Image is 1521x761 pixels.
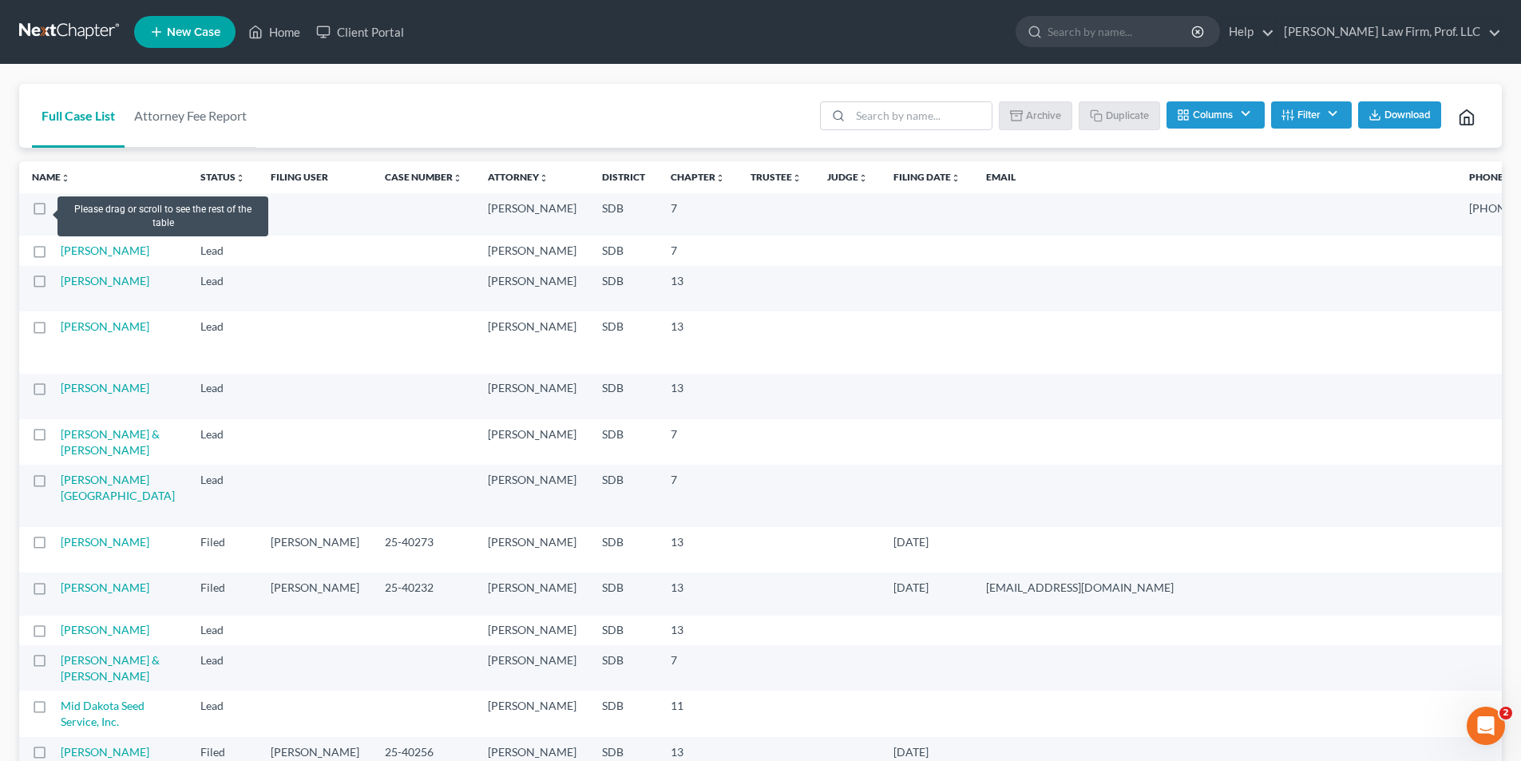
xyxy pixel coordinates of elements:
a: [PERSON_NAME] [61,623,149,636]
td: 13 [658,266,738,311]
td: Filed [188,573,258,615]
td: 13 [658,311,738,373]
a: [PERSON_NAME] & [PERSON_NAME] [61,653,160,683]
td: SDB [589,374,658,419]
td: SDB [589,616,658,645]
span: Download [1384,109,1431,121]
td: SDB [589,645,658,691]
a: Case Numberunfold_more [385,171,462,183]
a: Home [240,18,308,46]
a: [PERSON_NAME] Law Firm, Prof. LLC [1276,18,1501,46]
th: Filing User [258,161,372,193]
a: [PERSON_NAME] [61,745,149,759]
td: Lead [188,691,258,736]
a: Filing Dateunfold_more [893,171,961,183]
td: [PERSON_NAME] [475,616,589,645]
td: Lead [188,645,258,691]
a: [PERSON_NAME] [61,381,149,394]
td: 25-40232 [372,573,475,615]
td: SDB [589,465,658,526]
td: 11 [658,691,738,736]
td: [PERSON_NAME] [475,419,589,465]
th: District [589,161,658,193]
td: Lead [188,311,258,373]
td: [PERSON_NAME] [475,645,589,691]
i: unfold_more [951,173,961,183]
a: [PERSON_NAME] [61,244,149,257]
a: Nameunfold_more [32,171,70,183]
td: Lead [188,236,258,265]
td: [PERSON_NAME] [475,236,589,265]
button: Columns [1166,101,1264,129]
a: Statusunfold_more [200,171,245,183]
a: Help [1221,18,1274,46]
input: Search by name... [1048,17,1194,46]
td: [PERSON_NAME] [475,311,589,373]
td: Lead [188,193,258,236]
i: unfold_more [453,173,462,183]
input: Search by name... [850,102,992,129]
td: Lead [188,465,258,526]
td: SDB [589,193,658,236]
a: [PERSON_NAME] [61,581,149,594]
td: SDB [589,691,658,736]
td: Lead [188,266,258,311]
td: [PERSON_NAME] [475,374,589,419]
a: Attorney Fee Report [125,84,256,148]
td: [PERSON_NAME] [475,527,589,573]
a: Chapterunfold_more [671,171,725,183]
a: Judgeunfold_more [827,171,868,183]
a: Client Portal [308,18,412,46]
td: [DATE] [881,527,973,573]
i: unfold_more [715,173,725,183]
td: [PERSON_NAME] [475,691,589,736]
td: 7 [658,465,738,526]
td: [PERSON_NAME] [475,193,589,236]
td: [PERSON_NAME] [475,266,589,311]
td: 7 [658,193,738,236]
a: [PERSON_NAME] [61,274,149,287]
td: SDB [589,573,658,615]
td: 13 [658,616,738,645]
i: unfold_more [792,173,802,183]
td: 13 [658,573,738,615]
td: 25-40273 [372,527,475,573]
td: [PERSON_NAME] [475,573,589,615]
i: unfold_more [61,173,70,183]
th: Email [973,161,1456,193]
a: [PERSON_NAME] [61,535,149,549]
td: SDB [589,266,658,311]
a: Full Case List [32,84,125,148]
td: 13 [658,527,738,573]
a: [PERSON_NAME] & [PERSON_NAME] [61,427,160,457]
td: [PERSON_NAME] [258,573,372,615]
a: [PERSON_NAME][GEOGRAPHIC_DATA] [61,473,175,502]
td: [PERSON_NAME] [258,527,372,573]
td: Filed [188,527,258,573]
td: 7 [658,645,738,691]
button: Filter [1271,101,1352,129]
td: Lead [188,616,258,645]
button: Download [1358,101,1441,129]
td: SDB [589,419,658,465]
span: New Case [167,26,220,38]
span: 2 [1499,707,1512,719]
td: [DATE] [881,573,973,615]
iframe: Intercom live chat [1467,707,1505,745]
a: Attorneyunfold_more [488,171,549,183]
i: unfold_more [858,173,868,183]
td: 7 [658,236,738,265]
td: 13 [658,374,738,419]
div: Please drag or scroll to see the rest of the table [57,196,267,236]
i: unfold_more [236,173,245,183]
td: [PERSON_NAME] [475,465,589,526]
td: SDB [589,527,658,573]
a: [PERSON_NAME] [61,319,149,333]
a: Mid Dakota Seed Service, Inc. [61,699,145,728]
a: Trusteeunfold_more [751,171,802,183]
pre: [EMAIL_ADDRESS][DOMAIN_NAME] [986,580,1444,596]
td: Lead [188,374,258,419]
td: SDB [589,236,658,265]
i: unfold_more [539,173,549,183]
td: 7 [658,419,738,465]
